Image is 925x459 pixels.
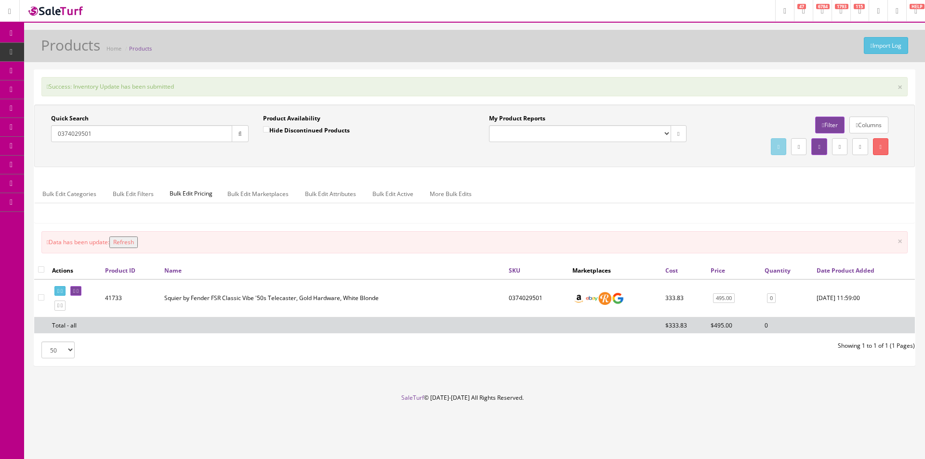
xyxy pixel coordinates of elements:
[41,37,100,53] h1: Products
[854,4,865,9] span: 115
[765,266,791,275] a: Quantity
[572,292,585,305] img: amazon
[105,266,135,275] a: Product ID
[585,292,598,305] img: ebay
[401,393,424,402] a: SaleTurf
[898,82,902,91] button: ×
[815,117,844,133] a: Filter
[35,184,104,203] a: Bulk Edit Categories
[263,114,320,123] label: Product Availability
[475,341,922,350] div: Showing 1 to 1 of 1 (1 Pages)
[611,292,624,305] img: google_shopping
[220,184,296,203] a: Bulk Edit Marketplaces
[713,293,735,303] a: 495.00
[910,4,925,9] span: HELP
[767,293,776,303] a: 0
[106,45,121,52] a: Home
[864,37,908,54] a: Import Log
[665,266,678,275] a: Cost
[816,4,830,9] span: 6784
[422,184,479,203] a: More Bulk Edits
[105,184,161,203] a: Bulk Edit Filters
[489,114,545,123] label: My Product Reports
[835,4,848,9] span: 1793
[41,77,908,96] div: Success: Inventory Update has been submitted
[509,266,520,275] a: SKU
[263,126,269,132] input: Hide Discontinued Products
[297,184,364,203] a: Bulk Edit Attributes
[162,184,220,203] span: Bulk Edit Pricing
[898,236,902,245] button: ×
[27,4,85,17] img: SaleTurf
[160,279,505,317] td: Squier by Fender FSR Classic Vibe '50s Telecaster, Gold Hardware, White Blonde
[129,45,152,52] a: Products
[51,125,232,142] input: Search
[707,317,761,333] td: $495.00
[711,266,725,275] a: Price
[164,266,182,275] a: Name
[598,292,611,305] img: reverb
[109,236,138,248] button: Refresh
[661,317,707,333] td: $333.83
[813,279,915,317] td: 2025-03-17 11:59:00
[568,262,661,279] th: Marketplaces
[797,4,806,9] span: 47
[817,266,874,275] a: Date Product Added
[505,279,568,317] td: 0374029501
[761,317,813,333] td: 0
[263,125,350,135] label: Hide Discontinued Products
[365,184,421,203] a: Bulk Edit Active
[661,279,707,317] td: 333.83
[849,117,888,133] a: Columns
[48,317,101,333] td: Total - all
[101,279,160,317] td: 41733
[48,262,101,279] th: Actions
[51,114,89,123] label: Quick Search
[41,231,908,253] div: Data has been update:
